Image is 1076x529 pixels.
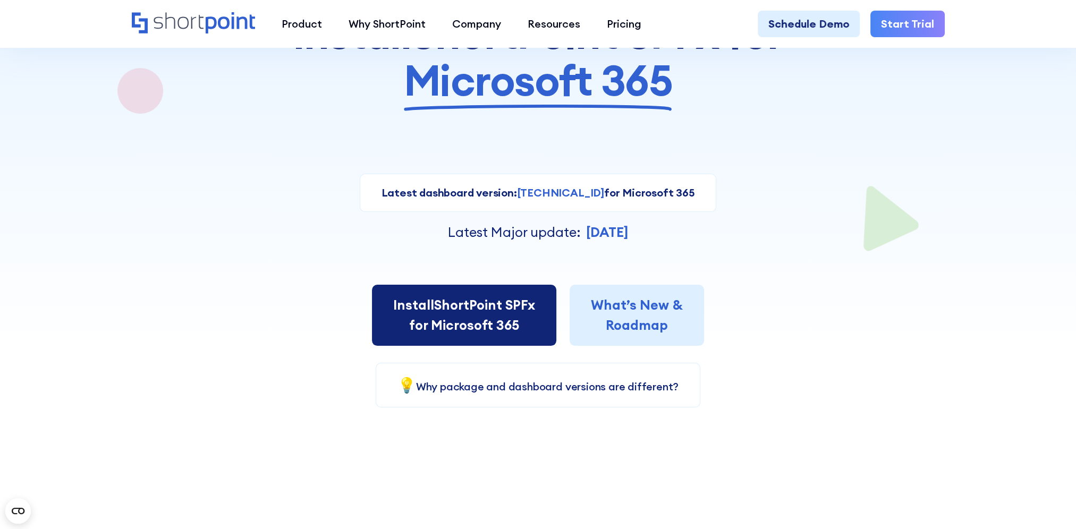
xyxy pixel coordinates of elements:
[132,12,256,35] a: Home
[870,11,945,37] a: Start Trial
[404,57,672,104] span: Microsoft 365
[452,16,501,32] div: Company
[607,16,641,32] div: Pricing
[570,285,704,346] a: What’s New &Roadmap
[393,296,434,313] span: Install
[5,498,31,524] button: Open CMP widget
[397,376,416,395] span: 💡
[758,11,860,37] a: Schedule Demo
[1023,478,1076,529] iframe: Chat Widget
[514,11,594,37] a: Resources
[349,16,426,32] div: Why ShortPoint
[604,186,695,199] strong: for Microsoft 365
[517,186,604,199] strong: [TECHNICAL_ID]
[397,380,679,393] a: 💡Why package and dashboard versions are different?
[268,11,335,37] a: Product
[335,11,439,37] a: Why ShortPoint
[372,285,556,346] a: InstallShortPoint SPFxfor Microsoft 365
[282,16,322,32] div: Product
[586,224,628,241] strong: [DATE]
[293,10,411,57] span: Install
[382,186,517,199] strong: Latest dashboard version:
[528,16,580,32] div: Resources
[273,10,804,104] h1: ShortPoint SPFx for
[439,11,514,37] a: Company
[594,11,655,37] a: Pricing
[448,223,581,243] p: Latest Major update:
